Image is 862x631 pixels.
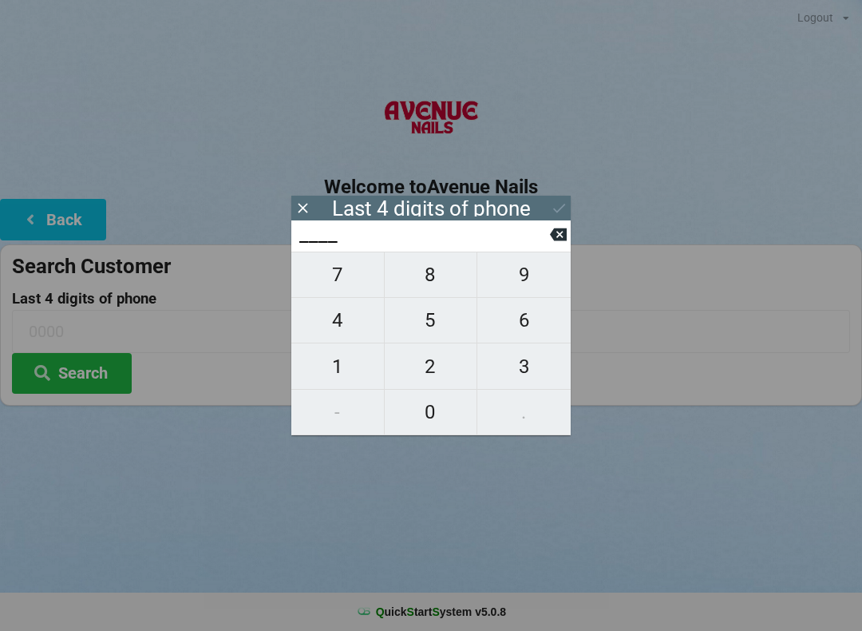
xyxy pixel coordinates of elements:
button: 5 [385,298,478,343]
span: 4 [291,304,384,337]
span: 2 [385,350,477,383]
span: 1 [291,350,384,383]
span: 7 [291,258,384,292]
span: 8 [385,258,477,292]
button: 9 [477,252,571,298]
button: 3 [477,343,571,389]
button: 2 [385,343,478,389]
button: 7 [291,252,385,298]
span: 6 [477,304,571,337]
button: 8 [385,252,478,298]
span: 3 [477,350,571,383]
button: 0 [385,390,478,435]
span: 0 [385,395,477,429]
button: 6 [477,298,571,343]
span: 5 [385,304,477,337]
button: 4 [291,298,385,343]
span: 9 [477,258,571,292]
div: Last 4 digits of phone [332,200,531,216]
button: 1 [291,343,385,389]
